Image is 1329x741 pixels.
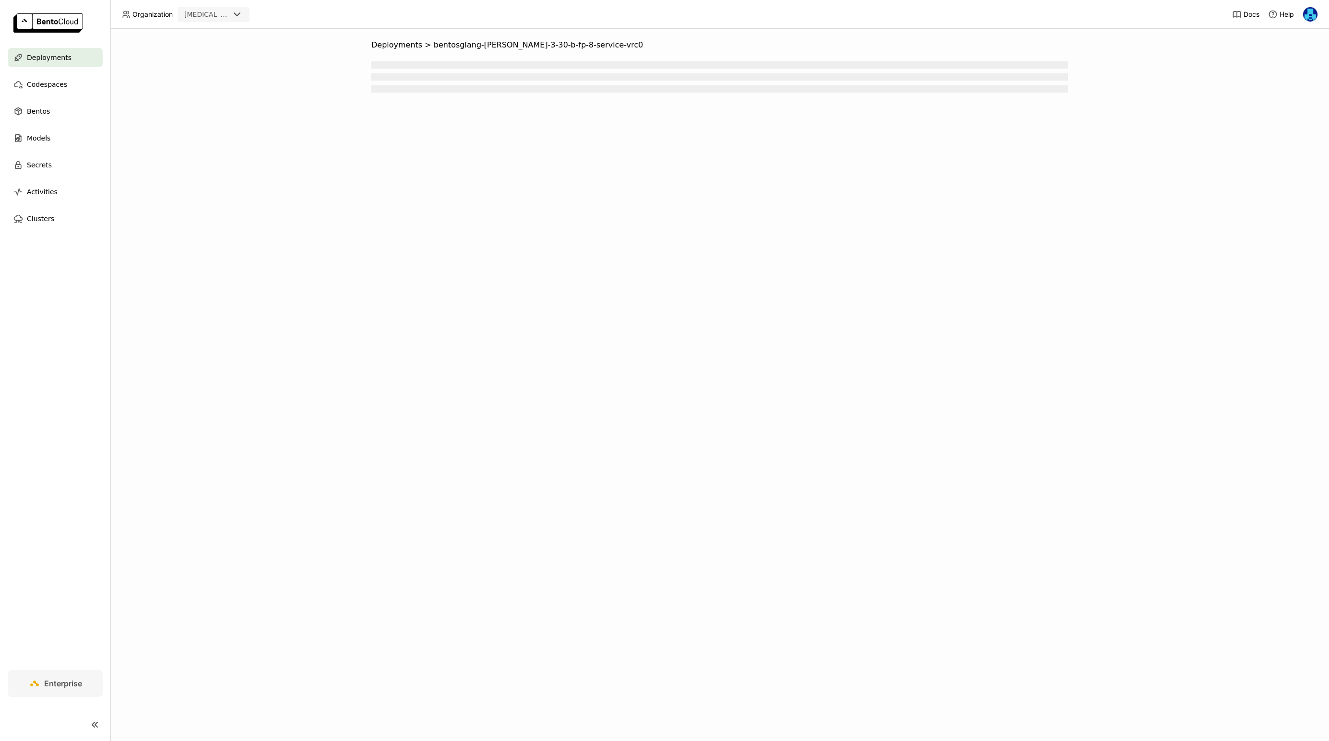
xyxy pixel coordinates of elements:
span: Activities [27,186,58,198]
span: > [422,40,434,50]
span: Deployments [27,52,71,63]
span: Deployments [371,40,422,50]
span: Help [1280,10,1294,19]
span: Organization [132,10,173,19]
span: Docs [1244,10,1259,19]
span: bentosglang-[PERSON_NAME]-3-30-b-fp-8-service-vrc0 [434,40,643,50]
a: Models [8,129,103,148]
input: Selected revia. [230,10,231,20]
span: Clusters [27,213,54,224]
div: Help [1268,10,1294,19]
a: Enterprise [8,670,103,697]
nav: Breadcrumbs navigation [371,40,1068,50]
a: Activities [8,182,103,201]
div: [MEDICAL_DATA] [184,10,229,19]
a: Bentos [8,102,103,121]
a: Clusters [8,209,103,228]
img: Yi Guo [1303,7,1317,22]
span: Enterprise [44,679,82,688]
span: Secrets [27,159,52,171]
span: Models [27,132,50,144]
a: Codespaces [8,75,103,94]
span: Bentos [27,106,50,117]
a: Deployments [8,48,103,67]
img: logo [13,13,83,33]
a: Docs [1232,10,1259,19]
a: Secrets [8,155,103,175]
span: Codespaces [27,79,67,90]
